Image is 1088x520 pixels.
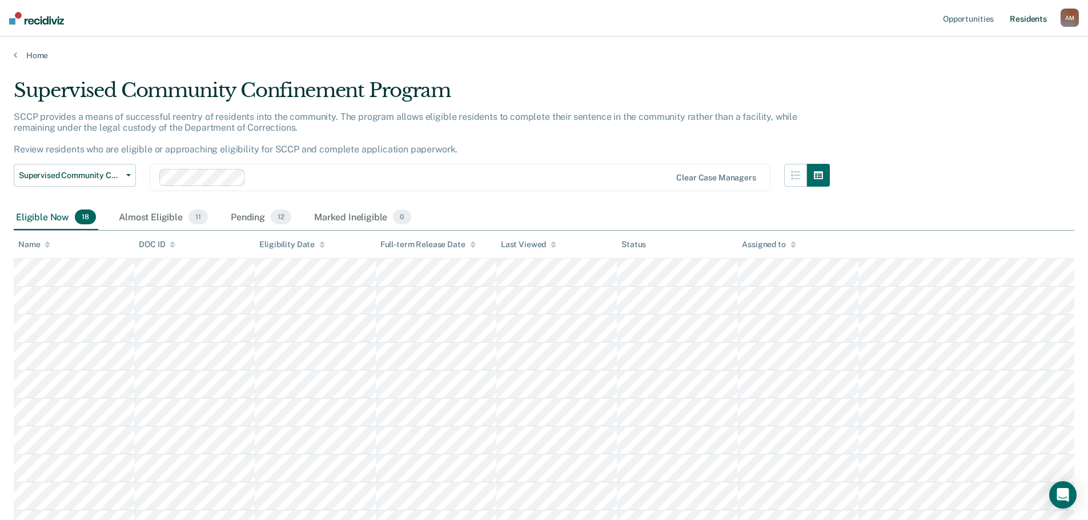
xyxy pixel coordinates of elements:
[1061,9,1079,27] div: A M
[14,205,98,230] div: Eligible Now18
[501,240,556,249] div: Last Viewed
[75,209,96,224] span: 18
[14,79,830,111] div: Supervised Community Confinement Program
[9,12,64,25] img: Recidiviz
[19,171,122,180] span: Supervised Community Confinement Program
[676,173,756,183] div: Clear case managers
[188,209,208,224] span: 11
[228,205,294,230] div: Pending12
[271,209,291,224] span: 12
[380,240,476,249] div: Full-term Release Date
[14,50,1074,61] a: Home
[312,205,413,230] div: Marked Ineligible0
[621,240,646,249] div: Status
[1061,9,1079,27] button: AM
[14,164,136,187] button: Supervised Community Confinement Program
[18,240,50,249] div: Name
[139,240,175,249] div: DOC ID
[1049,481,1077,509] div: Open Intercom Messenger
[14,111,797,155] p: SCCP provides a means of successful reentry of residents into the community. The program allows e...
[117,205,210,230] div: Almost Eligible11
[259,240,325,249] div: Eligibility Date
[742,240,796,249] div: Assigned to
[393,209,411,224] span: 0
